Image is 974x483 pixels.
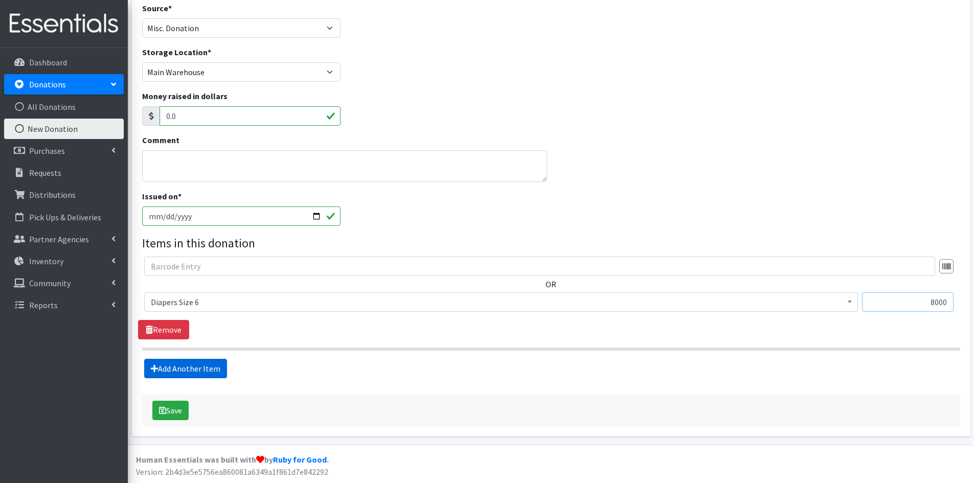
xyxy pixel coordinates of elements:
[136,454,329,465] strong: Human Essentials was built with by .
[29,212,101,222] p: Pick Ups & Deliveries
[178,191,182,201] abbr: required
[29,234,89,244] p: Partner Agencies
[4,273,124,293] a: Community
[29,79,66,89] p: Donations
[4,295,124,315] a: Reports
[4,119,124,139] a: New Donation
[4,185,124,205] a: Distributions
[4,97,124,117] a: All Donations
[142,134,179,146] label: Comment
[4,74,124,95] a: Donations
[29,190,76,200] p: Distributions
[142,190,182,202] label: Issued on
[4,52,124,73] a: Dashboard
[273,454,327,465] a: Ruby for Good
[4,163,124,183] a: Requests
[142,234,960,252] legend: Items in this donation
[4,7,124,41] img: HumanEssentials
[29,278,71,288] p: Community
[29,168,61,178] p: Requests
[142,90,228,102] label: Money raised in dollars
[142,46,211,58] label: Storage Location
[4,229,124,249] a: Partner Agencies
[138,320,189,339] a: Remove
[144,257,935,276] input: Barcode Entry
[144,359,227,378] a: Add Another Item
[136,467,328,477] span: Version: 2b4d3e5e5756ea860081a6349a1f861d7e842292
[168,3,172,13] abbr: required
[144,292,858,312] span: Diapers Size 6
[4,141,124,161] a: Purchases
[208,47,211,57] abbr: required
[29,57,67,67] p: Dashboard
[152,401,189,420] button: Save
[29,256,63,266] p: Inventory
[29,300,58,310] p: Reports
[142,2,172,14] label: Source
[4,251,124,271] a: Inventory
[4,207,124,227] a: Pick Ups & Deliveries
[151,295,851,309] span: Diapers Size 6
[862,292,954,312] input: Quantity
[29,146,65,156] p: Purchases
[546,278,556,290] label: OR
